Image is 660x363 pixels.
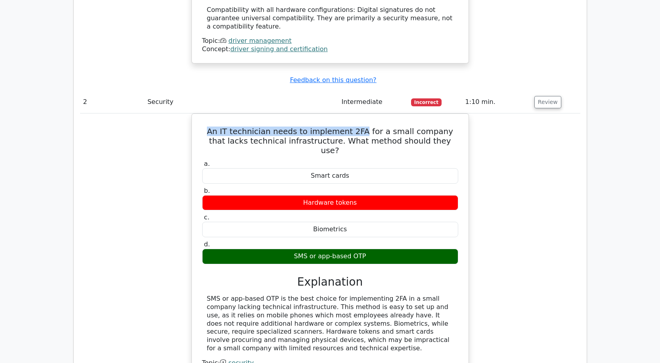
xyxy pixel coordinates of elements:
td: Security [144,91,339,113]
div: Smart cards [202,168,458,184]
span: d. [204,240,210,248]
span: b. [204,187,210,194]
div: Topic: [202,37,458,45]
td: 1:10 min. [462,91,531,113]
span: a. [204,160,210,167]
span: c. [204,213,210,221]
h5: An IT technician needs to implement 2FA for a small company that lacks technical infrastructure. ... [201,127,459,155]
div: SMS or app-based OTP [202,249,458,264]
td: 2 [80,91,144,113]
div: SMS or app-based OTP is the best choice for implementing 2FA in a small company lacking technical... [207,295,453,353]
div: Biometrics [202,222,458,237]
td: Intermediate [338,91,408,113]
a: Feedback on this question? [290,76,376,84]
a: driver management [228,37,291,44]
button: Review [534,96,561,108]
h3: Explanation [207,275,453,289]
span: Incorrect [411,98,442,106]
div: Concept: [202,45,458,54]
div: Hardware tokens [202,195,458,211]
a: driver signing and certification [230,45,328,53]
